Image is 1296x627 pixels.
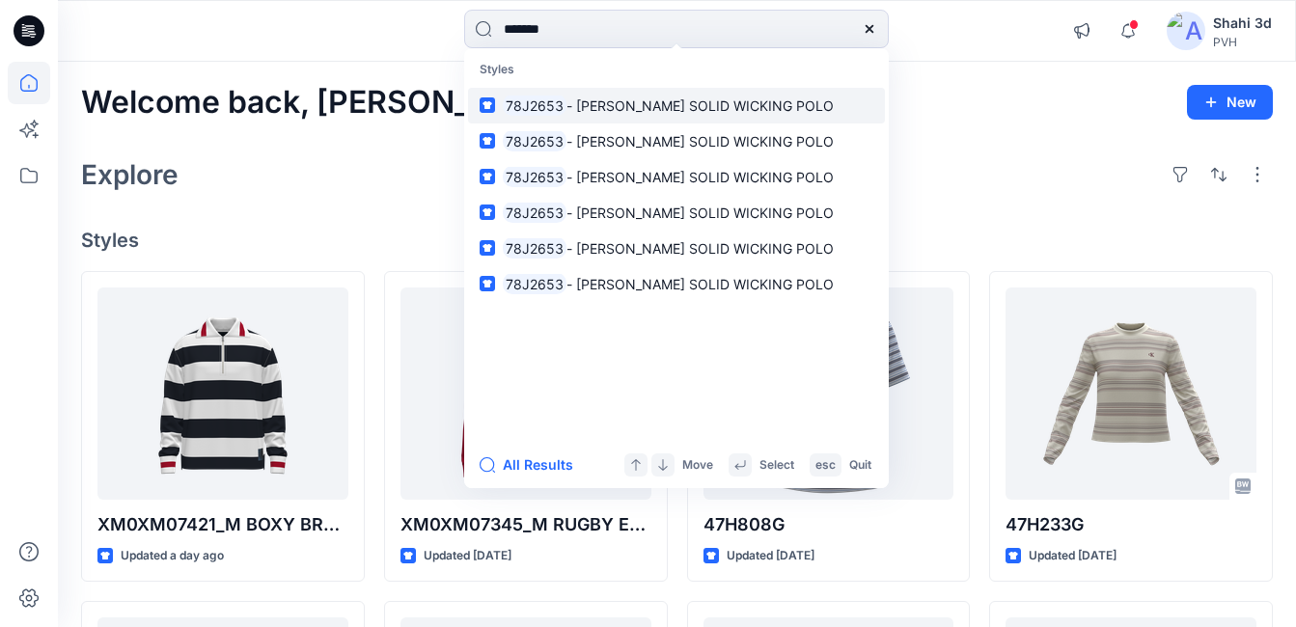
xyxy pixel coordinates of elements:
a: 47H233G [1006,287,1256,500]
button: New [1187,85,1273,120]
mark: 78J2653 [503,166,566,188]
div: PVH [1213,35,1272,49]
a: 78J2653- [PERSON_NAME] SOLID WICKING POLO [468,159,885,195]
img: avatar [1167,12,1205,50]
a: 78J2653- [PERSON_NAME] SOLID WICKING POLO [468,266,885,302]
mark: 78J2653 [503,202,566,224]
p: Updated [DATE] [424,546,511,566]
a: 78J2653- [PERSON_NAME] SOLID WICKING POLO [468,88,885,123]
p: Styles [468,52,885,88]
p: 47H808G [703,511,954,538]
a: XM0XM07345_M RUGBY ENG STRIPE LS POLO_PROTO_V02 [400,287,651,500]
span: - [PERSON_NAME] SOLID WICKING POLO [566,97,834,114]
mark: 78J2653 [503,95,566,117]
p: esc [815,455,836,476]
div: Shahi 3d [1213,12,1272,35]
a: 78J2653- [PERSON_NAME] SOLID WICKING POLO [468,195,885,231]
span: - [PERSON_NAME] SOLID WICKING POLO [566,276,834,292]
mark: 78J2653 [503,237,566,259]
h2: Welcome back, [PERSON_NAME] [81,85,574,121]
span: - [PERSON_NAME] SOLID WICKING POLO [566,133,834,150]
span: - [PERSON_NAME] SOLID WICKING POLO [566,240,834,257]
h4: Styles [81,229,1273,252]
span: - [PERSON_NAME] SOLID WICKING POLO [566,204,834,221]
p: XM0XM07345_M RUGBY ENG STRIPE LS POLO_PROTO_V02 [400,511,651,538]
p: Quit [849,455,871,476]
p: 47H233G [1006,511,1256,538]
a: 78J2653- [PERSON_NAME] SOLID WICKING POLO [468,123,885,159]
a: XM0XM07421_M BOXY BRETON STRIPE HALF ZIP_PROTO_V01 [97,287,348,500]
p: Updated [DATE] [1029,546,1117,566]
span: - [PERSON_NAME] SOLID WICKING POLO [566,169,834,185]
a: 78J2653- [PERSON_NAME] SOLID WICKING POLO [468,231,885,266]
p: XM0XM07421_M BOXY BRETON STRIPE HALF ZIP_PROTO_V01 [97,511,348,538]
h2: Explore [81,159,179,190]
p: Move [682,455,713,476]
button: All Results [480,453,586,477]
mark: 78J2653 [503,273,566,295]
p: Updated a day ago [121,546,224,566]
p: Updated [DATE] [727,546,814,566]
p: Select [759,455,794,476]
mark: 78J2653 [503,130,566,152]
